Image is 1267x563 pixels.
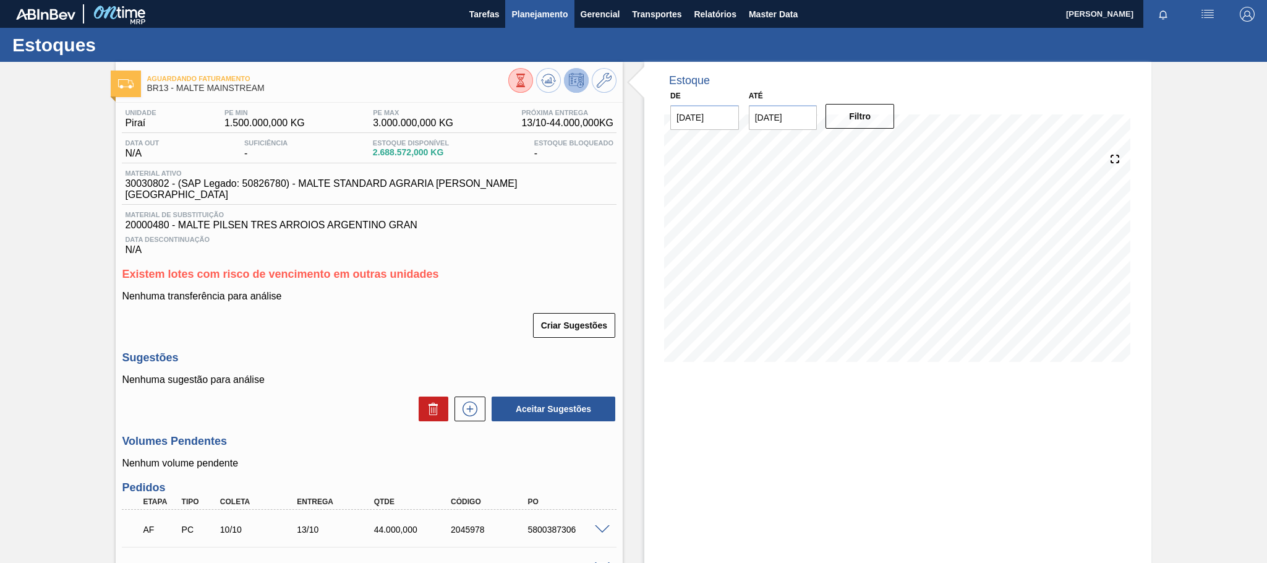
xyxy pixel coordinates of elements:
p: Nenhum volume pendente [122,458,616,469]
div: Coleta [217,497,304,506]
div: Aguardando Faturamento [140,516,180,543]
h3: Volumes Pendentes [122,435,616,448]
input: dd/mm/yyyy [670,105,739,130]
label: De [670,92,681,100]
button: Visão Geral dos Estoques [508,68,533,93]
label: Até [749,92,763,100]
div: Código [448,497,534,506]
div: Pedido de Compra [179,525,219,535]
span: Material ativo [125,170,620,177]
span: BR13 - MALTE MAINSTREAM [147,84,508,93]
div: Criar Sugestões [534,312,616,339]
span: Estoque Disponível [373,139,449,147]
span: 20000480 - MALTE PILSEN TRES ARROIOS ARGENTINO GRAN [125,220,613,231]
span: PE MAX [373,109,453,116]
button: Filtro [825,104,894,129]
span: 13/10 - 44.000,000 KG [521,118,613,129]
span: Estoque Bloqueado [534,139,613,147]
img: Ícone [118,79,134,88]
button: Aceitar Sugestões [492,397,615,421]
div: N/A [122,231,616,256]
span: Tarefas [469,7,500,22]
img: userActions [1200,7,1215,22]
span: 2.688.572,000 KG [373,148,449,157]
button: Atualizar Gráfico [536,68,561,93]
button: Notificações [1143,6,1183,23]
button: Ir ao Master Data / Geral [592,68,616,93]
span: 3.000.000,000 KG [373,118,453,129]
span: PE MIN [224,109,305,116]
span: Relatórios [694,7,736,22]
span: Gerencial [581,7,620,22]
span: Planejamento [511,7,568,22]
span: Unidade [125,109,156,116]
h1: Estoques [12,38,232,52]
span: Suficiência [244,139,288,147]
div: Estoque [669,74,710,87]
button: Desprogramar Estoque [564,68,589,93]
span: 30030802 - (SAP Legado: 50826780) - MALTE STANDARD AGRARIA [PERSON_NAME][GEOGRAPHIC_DATA] [125,178,620,200]
span: Piraí [125,118,156,129]
p: Nenhuma transferência para análise [122,291,616,302]
div: Nova sugestão [448,397,485,421]
span: 1.500.000,000 KG [224,118,305,129]
span: Data Descontinuação [125,236,613,243]
div: N/A [122,139,162,159]
p: Nenhuma sugestão para análise [122,374,616,385]
span: Próxima Entrega [521,109,613,116]
div: 44.000,000 [371,525,458,535]
div: 2045978 [448,525,534,535]
p: AF [143,525,177,535]
span: Data out [125,139,159,147]
div: Aceitar Sugestões [485,395,616,423]
div: PO [525,497,612,506]
div: Excluir Sugestões [412,397,448,421]
div: Tipo [179,497,219,506]
div: Entrega [294,497,380,506]
span: Master Data [749,7,798,22]
span: Material de Substituição [125,211,613,218]
span: Aguardando Faturamento [147,75,508,82]
div: Etapa [140,497,180,506]
img: TNhmsLtSVTkK8tSr43FrP2fwEKptu5GPRR3wAAAABJRU5ErkJggg== [16,9,75,20]
div: Qtde [371,497,458,506]
button: Criar Sugestões [533,313,615,338]
span: Existem lotes com risco de vencimento em outras unidades [122,268,438,280]
span: Transportes [632,7,681,22]
input: dd/mm/yyyy [749,105,817,130]
h3: Pedidos [122,481,616,494]
h3: Sugestões [122,351,616,364]
div: - [531,139,616,159]
div: - [241,139,291,159]
div: 5800387306 [525,525,612,535]
div: 10/10/2025 [217,525,304,535]
img: Logout [1240,7,1255,22]
div: 13/10/2025 [294,525,380,535]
